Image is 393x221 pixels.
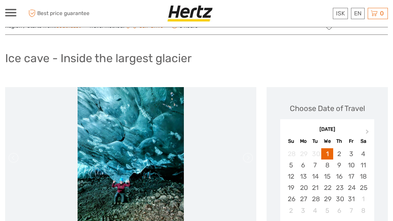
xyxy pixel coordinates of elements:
div: Choose Monday, October 27th, 2025 [297,193,309,205]
div: Not available Tuesday, September 30th, 2025 [309,148,321,160]
div: Choose Tuesday, November 4th, 2025 [309,205,321,216]
div: Choose Thursday, October 23rd, 2025 [333,182,345,193]
div: Choose Friday, October 17th, 2025 [345,171,357,182]
div: Choose Friday, October 10th, 2025 [345,160,357,171]
span: 0 [379,10,385,17]
div: Choose Wednesday, October 1st, 2025 [321,148,333,160]
div: Choose Saturday, October 25th, 2025 [357,182,369,193]
div: Choose Thursday, October 16th, 2025 [333,171,345,182]
span: ISK [336,10,345,17]
div: Mo [297,137,309,146]
div: Fr [345,137,357,146]
div: Choose Thursday, October 30th, 2025 [333,193,345,205]
div: EN [351,8,365,19]
div: Choose Tuesday, October 28th, 2025 [309,193,321,205]
div: Choose Sunday, October 19th, 2025 [285,182,297,193]
button: Open LiveChat chat widget [79,11,87,19]
div: Th [333,137,345,146]
div: Choose Saturday, October 4th, 2025 [357,148,369,160]
div: Choose Saturday, November 8th, 2025 [357,205,369,216]
div: Choose Saturday, October 18th, 2025 [357,171,369,182]
div: Choose Tuesday, October 21st, 2025 [309,182,321,193]
div: Choose Sunday, November 2nd, 2025 [285,205,297,216]
div: Choose Sunday, October 26th, 2025 [285,193,297,205]
div: Choose Tuesday, October 7th, 2025 [309,160,321,171]
div: Choose Wednesday, October 8th, 2025 [321,160,333,171]
div: Choose Friday, October 3rd, 2025 [345,148,357,160]
div: Choose Saturday, November 1st, 2025 [357,193,369,205]
div: Choose Wednesday, October 29th, 2025 [321,193,333,205]
div: Choose Monday, October 6th, 2025 [297,160,309,171]
div: Choose Wednesday, November 5th, 2025 [321,205,333,216]
img: Hertz [167,5,216,22]
div: Choose Sunday, October 5th, 2025 [285,160,297,171]
div: Choose Saturday, October 11th, 2025 [357,160,369,171]
div: Choose Monday, October 13th, 2025 [297,171,309,182]
h1: Ice cave - Inside the largest glacier [5,51,192,65]
div: Choose Thursday, November 6th, 2025 [333,205,345,216]
div: Choose Tuesday, October 14th, 2025 [309,171,321,182]
div: Not available Sunday, September 28th, 2025 [285,148,297,160]
div: Choose Monday, November 3rd, 2025 [297,205,309,216]
div: Choose Friday, October 31st, 2025 [345,193,357,205]
div: Choose Thursday, October 9th, 2025 [333,160,345,171]
div: Choose Sunday, October 12th, 2025 [285,171,297,182]
div: Su [285,137,297,146]
div: month 2025-10 [282,148,372,216]
div: Sa [357,137,369,146]
div: Choose Friday, November 7th, 2025 [345,205,357,216]
div: Choose Thursday, October 2nd, 2025 [333,148,345,160]
p: We're away right now. Please check back later! [10,12,77,17]
div: Choose Wednesday, October 15th, 2025 [321,171,333,182]
div: [DATE] [280,126,374,133]
div: Choose Date of Travel [290,103,365,114]
div: Not available Monday, September 29th, 2025 [297,148,309,160]
div: Tu [309,137,321,146]
div: Choose Friday, October 24th, 2025 [345,182,357,193]
div: Choose Wednesday, October 22nd, 2025 [321,182,333,193]
div: We [321,137,333,146]
span: Best price guarantee [27,8,101,19]
button: Next Month [363,128,374,139]
div: Choose Monday, October 20th, 2025 [297,182,309,193]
